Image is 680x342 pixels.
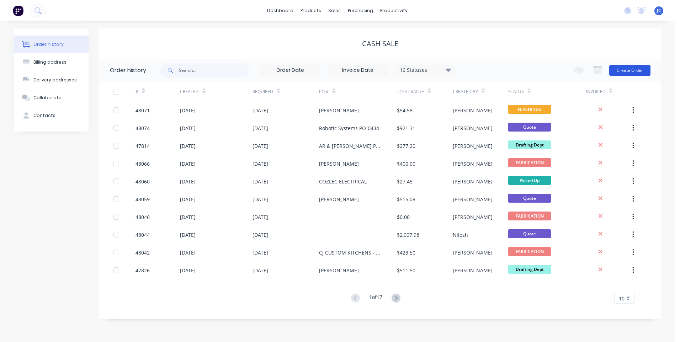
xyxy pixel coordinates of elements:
[453,267,493,274] div: [PERSON_NAME]
[253,160,268,167] div: [DATE]
[297,5,325,16] div: products
[33,77,77,83] div: Delivery addresses
[325,5,344,16] div: sales
[319,89,329,95] div: PO #
[397,231,419,239] div: $2,007.98
[180,267,196,274] div: [DATE]
[33,59,67,65] div: Billing address
[609,65,650,76] button: Create Order
[180,124,196,132] div: [DATE]
[397,213,410,221] div: $0.00
[369,293,382,304] div: 1 of 17
[260,65,320,76] input: Order Date
[508,89,524,95] div: Status
[14,36,89,53] button: Order history
[180,89,199,95] div: Created
[253,89,273,95] div: Required
[14,71,89,89] button: Delivery addresses
[453,178,493,185] div: [PERSON_NAME]
[453,213,493,221] div: [PERSON_NAME]
[508,194,551,203] span: Quote
[180,107,196,114] div: [DATE]
[397,107,413,114] div: $54.58
[14,107,89,124] button: Contacts
[253,249,268,256] div: [DATE]
[657,7,661,14] span: JC
[33,41,64,48] div: Order history
[586,82,631,101] div: Invoiced
[180,82,252,101] div: Created
[508,265,551,274] span: Drafting Dept
[253,142,268,150] div: [DATE]
[508,212,551,220] span: FABRICATION
[136,82,180,101] div: #
[397,82,452,101] div: Total Value
[179,63,249,78] input: Search...
[253,178,268,185] div: [DATE]
[180,178,196,185] div: [DATE]
[136,124,150,132] div: 48074
[397,160,415,167] div: $400.00
[136,196,150,203] div: 48059
[136,89,138,95] div: #
[397,196,415,203] div: $515.08
[253,196,268,203] div: [DATE]
[453,107,493,114] div: [PERSON_NAME]
[136,213,150,221] div: 48046
[453,142,493,150] div: [PERSON_NAME]
[319,178,367,185] div: COZLEC ELECTRICAL
[180,213,196,221] div: [DATE]
[619,295,625,302] span: 10
[453,160,493,167] div: [PERSON_NAME]
[253,82,319,101] div: Required
[453,249,493,256] div: [PERSON_NAME]
[136,231,150,239] div: 48044
[319,107,359,114] div: [PERSON_NAME]
[136,142,150,150] div: 47814
[136,160,150,167] div: 48066
[136,107,150,114] div: 48071
[344,5,377,16] div: purchasing
[180,142,196,150] div: [DATE]
[253,124,268,132] div: [DATE]
[508,105,551,114] span: FLASHINGS
[319,160,359,167] div: [PERSON_NAME]
[397,249,415,256] div: $423.50
[328,65,388,76] input: Invoice Date
[362,39,398,48] div: CASH SALE
[508,247,551,256] span: FABRICATION
[180,249,196,256] div: [DATE]
[508,123,551,132] span: Quote
[253,267,268,274] div: [DATE]
[377,5,411,16] div: productivity
[14,89,89,107] button: Collaborate
[319,142,383,150] div: AR & [PERSON_NAME] PTY LTD
[319,124,379,132] div: Robotic Systems PO-0434
[319,267,359,274] div: [PERSON_NAME]
[397,89,424,95] div: Total Value
[180,196,196,203] div: [DATE]
[397,124,415,132] div: $921.31
[14,53,89,71] button: Billing address
[33,112,55,119] div: Contacts
[453,124,493,132] div: [PERSON_NAME]
[180,160,196,167] div: [DATE]
[508,140,551,149] span: Drafting Dept
[253,107,268,114] div: [DATE]
[264,5,297,16] a: dashboard
[453,82,508,101] div: Created By
[253,231,268,239] div: [DATE]
[508,158,551,167] span: FABRICATION
[33,95,62,101] div: Collaborate
[136,249,150,256] div: 48042
[395,66,455,74] div: 16 Statuses
[397,142,415,150] div: $277.20
[453,196,493,203] div: [PERSON_NAME]
[319,82,397,101] div: PO #
[508,229,551,238] span: Quote
[136,267,150,274] div: 47826
[110,66,146,75] div: Order history
[13,5,23,16] img: Factory
[397,178,413,185] div: $27.45
[508,176,551,185] span: Picked Up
